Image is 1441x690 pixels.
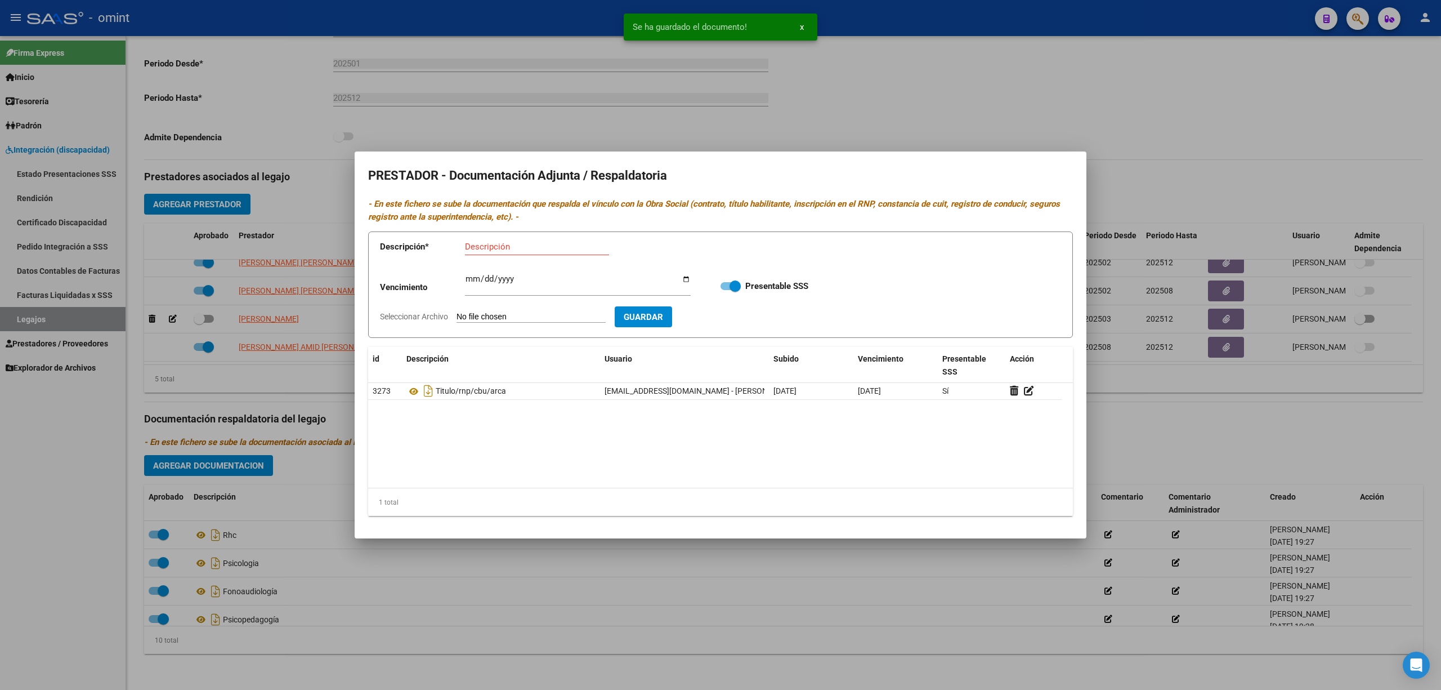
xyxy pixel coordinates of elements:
datatable-header-cell: Acción [1005,347,1062,384]
p: Descripción [380,241,465,253]
span: Seleccionar Archivo [380,312,448,321]
span: [DATE] [773,386,796,395]
span: Titulo/rnp/cbu/arca [436,387,506,396]
span: Subido [773,354,799,363]
span: [DATE] [858,386,881,395]
button: Guardar [615,306,672,327]
i: - En este fichero se sube la documentación que respalda el vínculo con la Obra Social (contrato, ... [368,199,1060,222]
span: Acción [1010,354,1034,363]
span: Se ha guardado el documento! [633,21,747,33]
datatable-header-cell: Usuario [600,347,769,384]
datatable-header-cell: Presentable SSS [938,347,1005,384]
div: Open Intercom Messenger [1403,652,1430,679]
strong: Presentable SSS [745,281,808,291]
span: id [373,354,379,363]
span: Usuario [605,354,632,363]
span: Presentable SSS [942,354,986,376]
span: 3273 [373,386,391,395]
h2: PRESTADOR - Documentación Adjunta / Respaldatoria [368,165,1073,186]
span: Descripción [406,354,449,363]
button: x [791,17,813,37]
datatable-header-cell: Subido [769,347,853,384]
datatable-header-cell: Descripción [402,347,600,384]
datatable-header-cell: Vencimiento [853,347,938,384]
datatable-header-cell: id [368,347,402,384]
span: [EMAIL_ADDRESS][DOMAIN_NAME] - [PERSON_NAME] [605,386,795,395]
div: 1 total [368,488,1073,517]
span: Vencimiento [858,354,903,363]
span: Sí [942,386,948,395]
span: x [800,22,804,32]
p: Vencimiento [380,281,465,294]
i: Descargar documento [421,382,436,400]
span: Guardar [624,312,663,322]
